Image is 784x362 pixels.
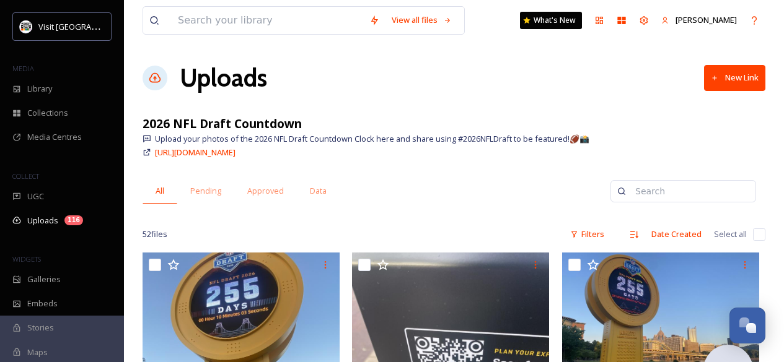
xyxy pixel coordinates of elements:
span: Embeds [27,298,58,309]
span: All [156,185,164,197]
a: Uploads [180,59,267,97]
span: Stories [27,322,54,334]
input: Search [629,179,749,204]
span: MEDIA [12,64,34,73]
div: Filters [564,222,610,246]
button: Open Chat [729,308,765,343]
div: Date Created [645,222,708,246]
img: unnamed.jpg [20,20,32,33]
span: Approved [247,185,284,197]
span: Select all [714,228,747,240]
span: 52 file s [143,228,167,240]
a: What's New [520,12,582,29]
span: WIDGETS [12,254,41,264]
span: Uploads [27,215,58,226]
div: 116 [64,215,83,225]
button: New Link [704,65,765,90]
span: Maps [27,347,48,358]
a: [PERSON_NAME] [655,8,743,32]
span: Upload your photos of the 2026 NFL Draft Countdown Clock here and share using #2026NFLDraft to be... [155,133,589,145]
span: Collections [27,107,68,119]
span: Media Centres [27,131,82,143]
a: View all files [385,8,458,32]
span: [PERSON_NAME] [676,14,737,25]
span: Visit [GEOGRAPHIC_DATA] [38,20,134,32]
input: Search your library [172,7,363,34]
span: Pending [190,185,221,197]
strong: 2026 NFL Draft Countdown [143,115,302,132]
span: Data [310,185,327,197]
a: [URL][DOMAIN_NAME] [155,145,236,160]
span: Galleries [27,274,61,285]
span: Library [27,83,52,95]
span: UGC [27,191,44,202]
span: [URL][DOMAIN_NAME] [155,147,236,158]
span: COLLECT [12,171,39,181]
